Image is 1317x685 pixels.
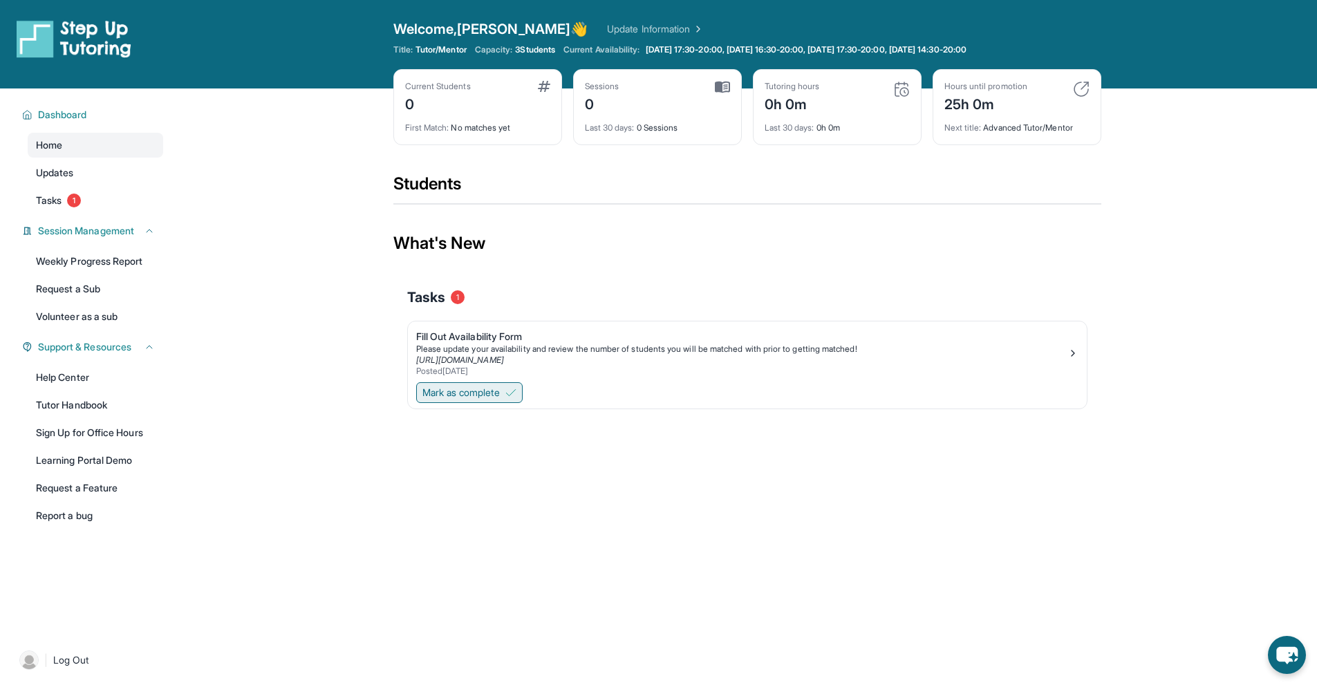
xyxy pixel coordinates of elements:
a: Help Center [28,365,163,390]
div: 0h 0m [765,114,910,133]
div: Please update your availability and review the number of students you will be matched with prior ... [416,344,1067,355]
button: Session Management [32,224,155,238]
div: 25h 0m [944,92,1027,114]
span: 1 [451,290,465,304]
a: Learning Portal Demo [28,448,163,473]
a: Report a bug [28,503,163,528]
span: 3 Students [515,44,555,55]
span: Last 30 days : [585,122,635,133]
div: Advanced Tutor/Mentor [944,114,1090,133]
a: Updates [28,160,163,185]
span: Title: [393,44,413,55]
span: | [44,652,48,668]
img: Mark as complete [505,387,516,398]
a: |Log Out [14,645,163,675]
button: Mark as complete [416,382,523,403]
a: [URL][DOMAIN_NAME] [416,355,504,365]
span: [DATE] 17:30-20:00, [DATE] 16:30-20:00, [DATE] 17:30-20:00, [DATE] 14:30-20:00 [646,44,966,55]
a: Tasks1 [28,188,163,213]
div: Hours until promotion [944,81,1027,92]
img: card [538,81,550,92]
span: Support & Resources [38,340,131,354]
button: Support & Resources [32,340,155,354]
div: No matches yet [405,114,550,133]
a: Volunteer as a sub [28,304,163,329]
span: 1 [67,194,81,207]
div: Sessions [585,81,619,92]
a: Tutor Handbook [28,393,163,417]
span: Dashboard [38,108,87,122]
div: What's New [393,213,1101,274]
span: Welcome, [PERSON_NAME] 👋 [393,19,588,39]
span: Tasks [407,288,445,307]
img: Chevron Right [690,22,704,36]
a: Request a Sub [28,276,163,301]
button: Dashboard [32,108,155,122]
span: Capacity: [475,44,513,55]
div: 0 Sessions [585,114,730,133]
a: Weekly Progress Report [28,249,163,274]
img: card [893,81,910,97]
a: Request a Feature [28,476,163,500]
a: Fill Out Availability FormPlease update your availability and review the number of students you w... [408,321,1087,379]
div: Students [393,173,1101,203]
span: Current Availability: [563,44,639,55]
span: Log Out [53,653,89,667]
img: logo [17,19,131,58]
div: Posted [DATE] [416,366,1067,377]
img: card [715,81,730,93]
span: Home [36,138,62,152]
div: 0h 0m [765,92,820,114]
div: Fill Out Availability Form [416,330,1067,344]
span: Tasks [36,194,62,207]
img: card [1073,81,1090,97]
div: 0 [585,92,619,114]
button: chat-button [1268,636,1306,674]
div: 0 [405,92,471,114]
span: Last 30 days : [765,122,814,133]
img: user-img [19,650,39,670]
div: Tutoring hours [765,81,820,92]
span: Mark as complete [422,386,500,400]
span: Tutor/Mentor [415,44,467,55]
span: Updates [36,166,74,180]
div: Current Students [405,81,471,92]
span: First Match : [405,122,449,133]
a: Home [28,133,163,158]
span: Session Management [38,224,134,238]
a: [DATE] 17:30-20:00, [DATE] 16:30-20:00, [DATE] 17:30-20:00, [DATE] 14:30-20:00 [643,44,969,55]
a: Update Information [607,22,704,36]
a: Sign Up for Office Hours [28,420,163,445]
span: Next title : [944,122,982,133]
